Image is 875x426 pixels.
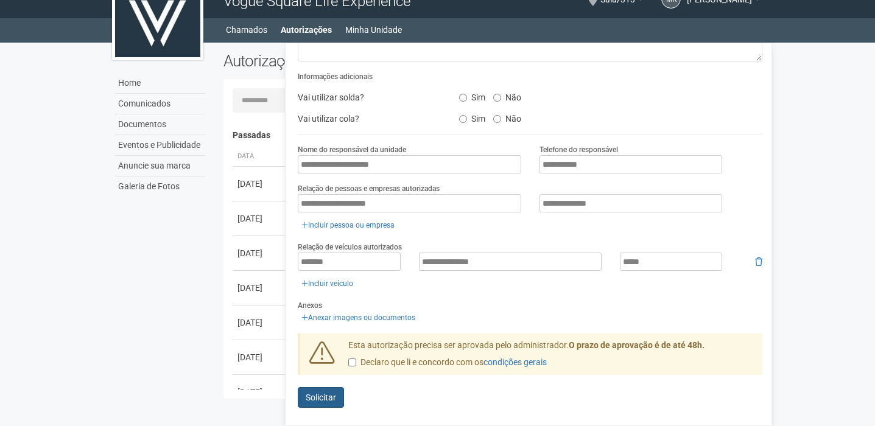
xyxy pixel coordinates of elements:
[233,147,287,167] th: Data
[459,94,467,102] input: Sim
[345,21,402,38] a: Minha Unidade
[298,277,357,290] a: Incluir veículo
[493,94,501,102] input: Não
[493,115,501,123] input: Não
[237,386,283,398] div: [DATE]
[237,316,283,329] div: [DATE]
[237,212,283,225] div: [DATE]
[298,242,402,253] label: Relação de veículos autorizados
[539,144,618,155] label: Telefone do responsável
[115,114,205,135] a: Documentos
[348,357,547,369] label: Declaro que li e concordo com os
[755,257,762,266] i: Remover
[223,52,484,70] h2: Autorizações
[226,21,267,38] a: Chamados
[339,340,763,375] div: Esta autorização precisa ser aprovada pelo administrador.
[493,110,521,124] label: Não
[459,110,485,124] label: Sim
[115,156,205,176] a: Anuncie sua marca
[281,21,332,38] a: Autorizações
[298,144,406,155] label: Nome do responsável da unidade
[237,247,283,259] div: [DATE]
[115,73,205,94] a: Home
[298,311,419,324] a: Anexar imagens ou documentos
[237,282,283,294] div: [DATE]
[306,393,336,402] span: Solicitar
[298,183,440,194] label: Relação de pessoas e empresas autorizadas
[298,387,344,408] button: Solicitar
[115,176,205,197] a: Galeria de Fotos
[493,88,521,103] label: Não
[298,71,373,82] label: Informações adicionais
[483,357,547,367] a: condições gerais
[298,300,322,311] label: Anexos
[237,351,283,363] div: [DATE]
[289,110,449,128] div: Vai utilizar cola?
[459,88,485,103] label: Sim
[237,178,283,190] div: [DATE]
[459,115,467,123] input: Sim
[115,135,205,156] a: Eventos e Publicidade
[115,94,205,114] a: Comunicados
[348,358,356,366] input: Declaro que li e concordo com oscondições gerais
[569,340,705,350] strong: O prazo de aprovação é de até 48h.
[289,88,449,106] div: Vai utilizar solda?
[298,218,398,232] a: Incluir pessoa ou empresa
[233,131,754,140] h4: Passadas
